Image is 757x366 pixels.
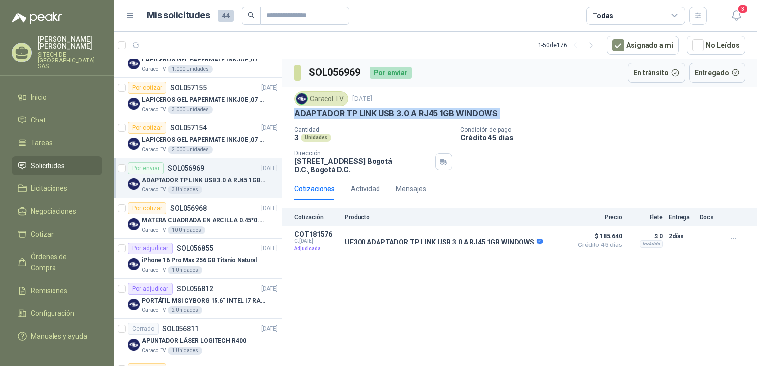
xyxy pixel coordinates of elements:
[142,296,265,305] p: PORTÁTIL MSI CYBORG 15.6" INTEL I7 RAM 32GB - 1 TB / Nvidia GeForce RTX 4050
[142,226,166,234] p: Caracol TV
[309,65,362,80] h3: SOL056969
[128,299,140,310] img: Company Logo
[128,82,166,94] div: Por cotizar
[687,36,745,55] button: No Leídos
[261,284,278,294] p: [DATE]
[31,183,67,194] span: Licitaciones
[294,244,339,254] p: Adjudicada
[170,124,207,131] p: SOL057154
[294,126,452,133] p: Cantidad
[128,98,140,110] img: Company Logo
[128,323,159,335] div: Cerrado
[669,230,694,242] p: 2 días
[301,134,331,142] div: Unidades
[142,347,166,355] p: Caracol TV
[294,91,348,106] div: Caracol TV
[128,178,140,190] img: Company Logo
[345,238,543,247] p: UE300 ADAPTADOR TP LINK USB 3.0 A RJ45 1GB WINDOWS
[114,78,282,118] a: Por cotizarSOL057155[DATE] Company LogoLAPICEROS GEL PAPERMATE INKJOE ,07 1 LOGO 1 TINTACaracol T...
[142,65,166,73] p: Caracol TV
[12,111,102,129] a: Chat
[628,63,685,83] button: En tránsito
[573,230,622,242] span: $ 185.640
[261,324,278,334] p: [DATE]
[12,133,102,152] a: Tareas
[12,225,102,244] a: Cotizar
[12,247,102,277] a: Órdenes de Compra
[114,158,282,198] a: Por enviarSOL056969[DATE] Company LogoADAPTADOR TP LINK USB 3.0 A RJ45 1GB WINDOWSCaracol TV3 Uni...
[727,7,745,25] button: 3
[294,108,498,119] p: ADAPTADOR TP LINK USB 3.0 A RJ45 1GB WINDOWS
[142,336,246,346] p: APUNTADOR LÁSER LOGITECH R400
[168,186,202,194] div: 3 Unidades
[31,308,74,319] span: Configuración
[168,347,202,355] div: 1 Unidades
[31,206,76,217] span: Negociaciones
[142,95,265,105] p: LAPICEROS GEL PAPERMATE INKJOE ,07 1 LOGO 1 TINTA
[261,204,278,213] p: [DATE]
[294,214,339,221] p: Cotización
[170,84,207,91] p: SOL057155
[168,146,213,154] div: 2.000 Unidades
[294,157,432,174] p: [STREET_ADDRESS] Bogotá D.C. , Bogotá D.C.
[142,176,265,185] p: ADAPTADOR TP LINK USB 3.0 A RJ45 1GB WINDOWS
[128,138,140,150] img: Company Logo
[128,162,164,174] div: Por enviar
[128,243,173,254] div: Por adjudicar
[31,160,65,171] span: Solicitudes
[460,126,754,133] p: Condición de pago
[351,183,380,194] div: Actividad
[114,239,282,279] a: Por adjudicarSOL056855[DATE] Company LogoiPhone 16 Pro Max 256 GB Titanio NaturalCaracol TV1 Unid...
[700,214,719,221] p: Docs
[12,202,102,221] a: Negociaciones
[142,306,166,314] p: Caracol TV
[128,122,166,134] div: Por cotizar
[345,214,567,221] p: Producto
[294,133,299,142] p: 3
[168,106,213,114] div: 3.000 Unidades
[162,325,199,332] p: SOL056811
[640,240,663,248] div: Incluido
[177,245,213,252] p: SOL056855
[12,12,62,24] img: Logo peakr
[31,251,93,273] span: Órdenes de Compra
[128,283,173,295] div: Por adjudicar
[142,55,265,64] p: LAPICEROS GEL PAPERMATE INKJOE ,07 1 LOGO 1 TINTA
[128,339,140,351] img: Company Logo
[12,179,102,198] a: Licitaciones
[296,93,307,104] img: Company Logo
[593,10,613,21] div: Todas
[31,285,67,296] span: Remisiones
[38,36,102,50] p: [PERSON_NAME] [PERSON_NAME]
[12,88,102,107] a: Inicio
[170,205,207,212] p: SOL056968
[128,218,140,230] img: Company Logo
[261,83,278,93] p: [DATE]
[261,164,278,173] p: [DATE]
[607,36,679,55] button: Asignado a mi
[128,58,140,69] img: Company Logo
[142,256,257,265] p: iPhone 16 Pro Max 256 GB Titanio Natural
[177,285,213,292] p: SOL056812
[168,165,204,172] p: SOL056969
[12,304,102,323] a: Configuración
[31,92,47,103] span: Inicio
[38,52,102,69] p: SITECH DE [GEOGRAPHIC_DATA] SAS
[114,118,282,158] a: Por cotizarSOL057154[DATE] Company LogoLAPICEROS GEL PAPERMATE INKJOE ,07 1 LOGO 1 TINTACaracol T...
[31,137,53,148] span: Tareas
[248,12,255,19] span: search
[370,67,412,79] div: Por enviar
[114,198,282,239] a: Por cotizarSOL056968[DATE] Company LogoMATERA CUADRADA EN ARCILLA 0.45*0.45*0.40Caracol TV10 Unid...
[147,8,210,23] h1: Mis solicitudes
[294,238,339,244] span: C: [DATE]
[31,115,46,125] span: Chat
[142,146,166,154] p: Caracol TV
[538,37,599,53] div: 1 - 50 de 176
[114,279,282,319] a: Por adjudicarSOL056812[DATE] Company LogoPORTÁTIL MSI CYBORG 15.6" INTEL I7 RAM 32GB - 1 TB / Nvi...
[168,266,202,274] div: 1 Unidades
[352,94,372,104] p: [DATE]
[142,135,265,145] p: LAPICEROS GEL PAPERMATE INKJOE ,07 1 LOGO 1 TINTA
[294,150,432,157] p: Dirección
[261,123,278,133] p: [DATE]
[460,133,754,142] p: Crédito 45 días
